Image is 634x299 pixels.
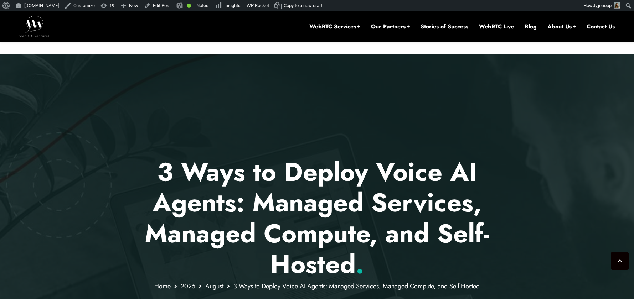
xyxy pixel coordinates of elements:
[187,4,191,8] div: Good
[19,16,50,37] img: WebRTC.ventures
[309,23,360,31] a: WebRTC Services
[371,23,410,31] a: Our Partners
[205,282,223,291] a: August
[479,23,514,31] a: WebRTC Live
[154,282,171,291] a: Home
[587,23,615,31] a: Contact Us
[421,23,468,31] a: Stories of Success
[224,3,241,8] span: Insights
[108,157,526,280] p: 3 Ways to Deploy Voice AI Agents: Managed Services, Managed Compute, and Self-Hosted
[181,282,195,291] a: 2025
[547,23,576,31] a: About Us
[598,3,612,8] span: jenopp
[356,246,364,283] span: .
[525,23,537,31] a: Blog
[233,282,480,291] span: 3 Ways to Deploy Voice AI Agents: Managed Services, Managed Compute, and Self-Hosted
